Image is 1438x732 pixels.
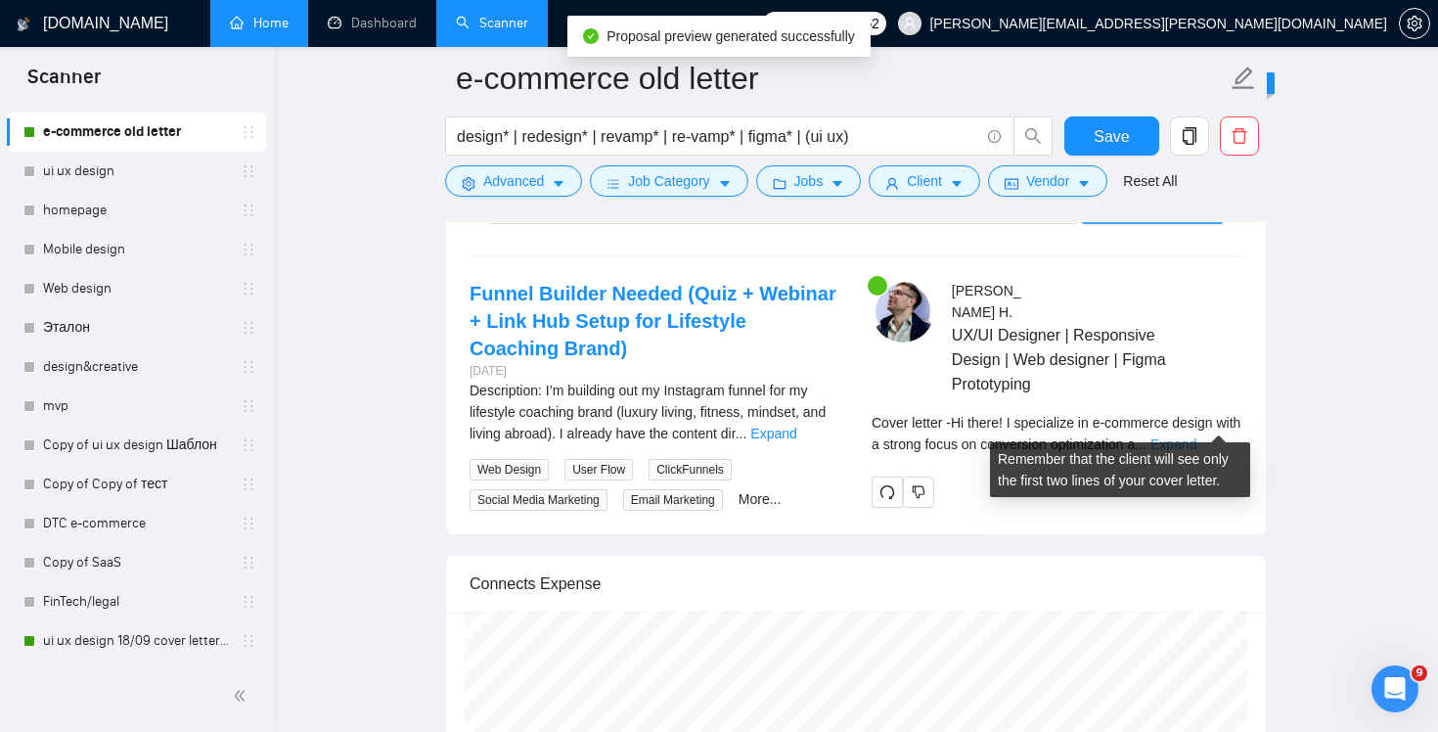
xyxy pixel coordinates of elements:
[241,359,256,375] span: holder
[1221,127,1258,145] span: delete
[1412,665,1427,681] span: 9
[718,176,732,191] span: caret-down
[241,437,256,453] span: holder
[1005,176,1018,191] span: idcard
[739,491,782,507] a: More...
[1371,665,1418,712] iframe: Intercom live chat
[470,489,607,511] span: Social Media Marketing
[736,426,747,441] span: ...
[1171,127,1208,145] span: copy
[241,594,256,610] span: holder
[470,283,836,359] a: Funnel Builder Needed (Quiz + Webinar + Link Hub Setup for Lifestyle Coaching Brand)
[241,516,256,531] span: holder
[328,15,417,31] a: dashboardDashboard
[1170,116,1209,156] button: copy
[873,484,902,500] span: redo
[1014,127,1052,145] span: search
[241,281,256,297] span: holder
[470,383,826,441] span: Description: I’m building out my Instagram funnel for my lifestyle coaching brand (luxury living,...
[988,130,1001,143] span: info-circle
[990,442,1250,497] div: Remember that the client will see only the first two lines of your cover letter.
[756,165,862,197] button: folderJobscaret-down
[241,477,256,492] span: holder
[1123,170,1177,192] a: Reset All
[456,54,1227,103] input: Scanner name...
[623,489,723,511] span: Email Marketing
[857,13,878,34] span: 162
[457,124,979,149] input: Search Freelance Jobs...
[907,170,942,192] span: Client
[241,555,256,571] span: holder
[1094,124,1129,149] span: Save
[470,362,840,381] div: [DATE]
[43,387,229,426] a: mvp
[869,165,980,197] button: userClientcaret-down
[794,13,853,34] span: Connects:
[241,242,256,257] span: holder
[1399,16,1430,31] a: setting
[950,176,964,191] span: caret-down
[456,15,528,31] a: searchScanner
[872,477,903,508] button: redo
[794,170,824,192] span: Jobs
[649,459,732,480] span: ClickFunnels
[1220,116,1259,156] button: delete
[773,176,786,191] span: folder
[912,484,925,500] span: dislike
[952,323,1185,396] span: UX/UI Designer | Responsive Design | Web designer | Figma Prototyping
[1064,116,1159,156] button: Save
[12,63,116,104] span: Scanner
[241,163,256,179] span: holder
[552,176,565,191] span: caret-down
[1026,170,1069,192] span: Vendor
[885,176,899,191] span: user
[43,426,229,465] a: Copy of ui ux design Шаблон
[241,398,256,414] span: holder
[43,621,229,661] a: ui ux design 18/09 cover letter changed & cases revised
[470,380,840,444] div: Description: I’m building out my Instagram funnel for my lifestyle coaching brand (luxury living,...
[583,28,599,44] span: check-circle
[43,347,229,387] a: design&creative
[43,191,229,230] a: homepage
[564,459,633,480] span: User Flow
[831,176,844,191] span: caret-down
[43,504,229,543] a: DTC e-commerce
[241,203,256,218] span: holder
[470,459,549,480] span: Web Design
[470,556,1242,612] div: Connects Expense
[1013,116,1053,156] button: search
[17,9,30,40] img: logo
[903,17,917,30] span: user
[241,633,256,649] span: holder
[872,412,1242,455] div: Remember that the client will see only the first two lines of your cover letter.
[241,124,256,140] span: holder
[43,230,229,269] a: Mobile design
[43,113,229,152] a: e-commerce old letter
[241,320,256,336] span: holder
[590,165,747,197] button: barsJob Categorycaret-down
[903,477,934,508] button: dislike
[1077,176,1091,191] span: caret-down
[483,170,544,192] span: Advanced
[1231,66,1256,91] span: edit
[43,269,229,308] a: Web design
[43,152,229,191] a: ui ux design
[750,426,796,441] a: Expand
[462,176,475,191] span: setting
[1399,8,1430,39] button: setting
[1400,16,1429,31] span: setting
[628,170,709,192] span: Job Category
[872,415,1240,452] span: Cover letter - Hi there! I specialize in e-commerce design with a strong focus on conversion opti...
[43,543,229,582] a: Copy of SaaS
[872,280,934,343] img: c1OJkIx-IadjRms18ePMftOofhKLVhqZZQLjKjBy8mNgn5WQQo-UtPhwQ197ONuZaa
[43,308,229,347] a: Эталон
[43,465,229,504] a: Copy of Copy of тест
[607,176,620,191] span: bars
[988,165,1107,197] button: idcardVendorcaret-down
[607,28,855,44] span: Proposal preview generated successfully
[233,686,252,706] span: double-left
[43,582,229,621] a: FinTech/legal
[445,165,582,197] button: settingAdvancedcaret-down
[952,283,1021,320] span: [PERSON_NAME] H .
[230,15,289,31] a: homeHome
